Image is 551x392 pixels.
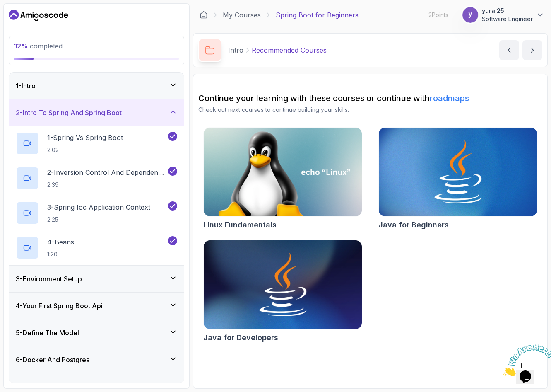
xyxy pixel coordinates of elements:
h2: Linux Fundamentals [203,219,277,231]
p: 3 - Spring Ioc Application Context [47,202,150,212]
img: Java for Developers card [204,240,362,329]
button: user profile imageyura 25Software Engineer [462,7,544,23]
p: 4 - Beans [47,237,74,247]
button: 4-Beans1:20 [16,236,177,259]
a: Dashboard [200,11,208,19]
span: 12 % [14,42,28,50]
a: roadmaps [430,93,469,103]
h2: Java for Developers [203,332,278,344]
p: 1 - Spring Vs Spring Boot [47,133,123,143]
h3: 2 - Intro To Spring And Spring Boot [16,108,122,118]
button: 2-Intro To Spring And Spring Boot [9,99,184,126]
h3: 3 - Environment Setup [16,274,82,284]
button: 3-Spring Ioc Application Context2:25 [16,201,177,225]
button: 1-Intro [9,73,184,99]
p: 2 Points [428,11,448,19]
img: user profile image [462,7,478,23]
img: Chat attention grabber [3,3,55,36]
a: Dashboard [9,9,68,22]
p: Spring Boot for Beginners [276,10,359,20]
p: Software Engineer [482,15,533,23]
a: My Courses [223,10,261,20]
button: 2-Inversion Control And Dependency Injection2:39 [16,167,177,190]
span: completed [14,42,63,50]
p: Intro [228,45,243,55]
a: Java for Developers cardJava for Developers [203,240,362,344]
button: previous content [499,40,519,60]
p: Recommended Courses [252,45,327,55]
img: Java for Beginners card [379,128,537,216]
button: 3-Environment Setup [9,266,184,292]
button: 4-Your First Spring Boot Api [9,293,184,319]
p: 1:20 [47,250,74,259]
button: 5-Define The Model [9,319,184,346]
p: 2:25 [47,215,150,224]
h3: 7 - Databases Setup [16,382,75,392]
button: 1-Spring Vs Spring Boot2:02 [16,132,177,155]
p: yura 25 [482,7,533,15]
a: Linux Fundamentals cardLinux Fundamentals [203,127,362,231]
h2: Java for Beginners [378,219,449,231]
h3: 6 - Docker And Postgres [16,355,89,365]
h3: 4 - Your First Spring Boot Api [16,301,103,311]
h3: 5 - Define The Model [16,328,79,338]
p: 2:02 [47,146,123,154]
h3: 1 - Intro [16,81,36,91]
p: 2:39 [47,181,166,189]
a: Java for Beginners cardJava for Beginners [378,127,537,231]
h2: Continue your learning with these courses or continue with [198,92,542,104]
p: 2 - Inversion Control And Dependency Injection [47,167,166,177]
button: 6-Docker And Postgres [9,346,184,373]
img: Linux Fundamentals card [204,128,362,216]
p: Check out next courses to continue building your skills. [198,106,542,114]
iframe: chat widget [500,340,551,380]
button: next content [522,40,542,60]
span: 1 [3,3,7,10]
